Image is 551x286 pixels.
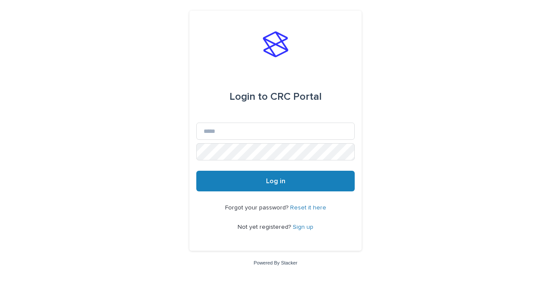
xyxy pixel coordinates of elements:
span: Forgot your password? [225,205,290,211]
span: Login to [229,92,268,102]
span: Log in [266,178,285,185]
a: Reset it here [290,205,326,211]
img: stacker-logo-s-only.png [263,31,288,57]
div: CRC Portal [229,85,322,109]
a: Sign up [293,224,313,230]
button: Log in [196,171,355,191]
a: Powered By Stacker [254,260,297,265]
span: Not yet registered? [238,224,293,230]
